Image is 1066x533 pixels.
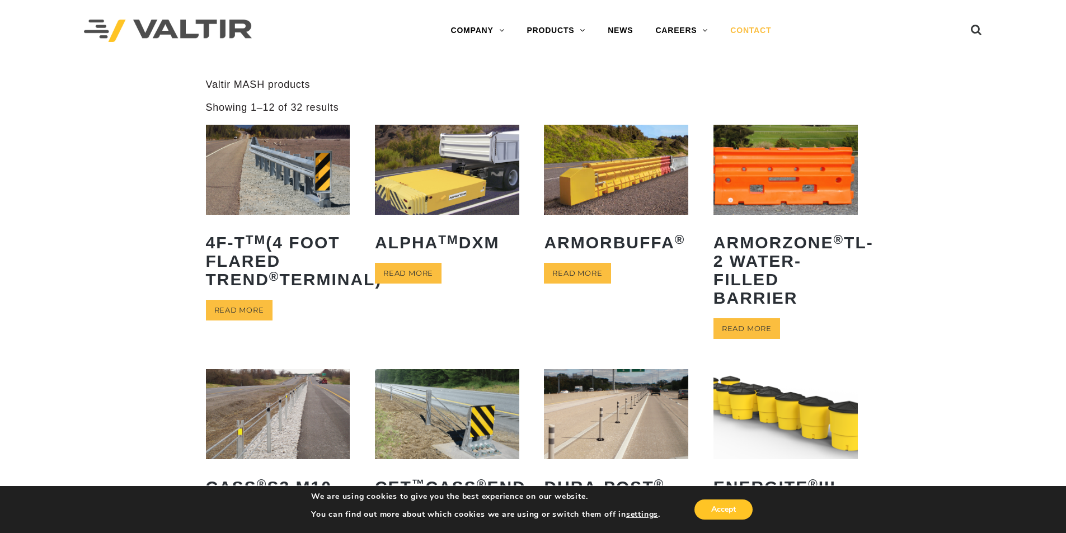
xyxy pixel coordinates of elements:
img: Valtir [84,20,252,43]
a: ArmorZone®TL-2 Water-Filled Barrier [713,125,858,315]
sup: ® [269,270,280,284]
h2: ENERGITE III [713,469,858,504]
h2: CASS S3 M10 [206,469,350,504]
a: Read more about “ALPHATM DXM” [375,263,442,284]
p: You can find out more about which cookies we are using or switch them off in . [311,510,660,520]
a: ENERGITE®III [713,369,858,504]
a: Read more about “ArmorZone® TL-2 Water-Filled Barrier” [713,318,780,339]
sup: ® [257,477,267,491]
a: Read more about “4F-TTM (4 Foot Flared TREND® Terminal)” [206,300,273,320]
a: CONTACT [719,20,782,42]
a: ALPHATMDXM [375,125,519,260]
a: CASS®S3 M10 [206,369,350,504]
sup: TM [246,233,266,247]
a: NEWS [597,20,644,42]
sup: ® [477,477,487,491]
sup: ® [833,233,844,247]
sup: ® [808,477,819,491]
h2: ArmorZone TL-2 Water-Filled Barrier [713,225,858,315]
p: We are using cookies to give you the best experience on our website. [311,492,660,502]
a: 4F-TTM(4 Foot Flared TREND®Terminal) [206,125,350,297]
sup: ™ [412,477,426,491]
h2: 4F-T (4 Foot Flared TREND Terminal) [206,225,350,297]
h2: ALPHA DXM [375,225,519,260]
h2: ArmorBuffa [544,225,688,260]
a: Read more about “ArmorBuffa®” [544,263,611,284]
sup: ® [675,233,685,247]
p: Valtir MASH products [206,78,861,91]
a: CET™CASS®End Terminal [375,369,519,523]
a: Dura-Post® [544,369,688,504]
h2: CET CASS End Terminal [375,469,519,523]
a: ArmorBuffa® [544,125,688,260]
p: Showing 1–12 of 32 results [206,101,339,114]
button: Accept [694,499,753,520]
h2: Dura-Post [544,469,688,504]
sup: ® [654,477,665,491]
a: CAREERS [644,20,719,42]
sup: TM [438,233,459,247]
a: COMPANY [439,20,515,42]
a: PRODUCTS [515,20,597,42]
button: settings [626,510,658,520]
